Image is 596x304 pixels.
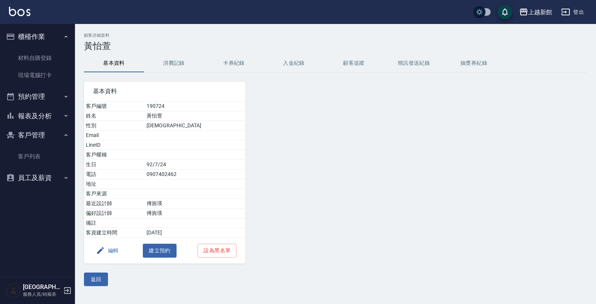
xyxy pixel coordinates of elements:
td: 備註 [84,218,145,228]
a: 客戶列表 [3,148,72,165]
td: 姓名 [84,111,145,121]
p: 服務人員/純報表 [23,291,61,298]
button: 報表及分析 [3,106,72,126]
td: [DEMOGRAPHIC_DATA] [145,121,246,131]
td: 電話 [84,170,145,179]
td: 客戶暱稱 [84,150,145,160]
button: 入金紀錄 [264,54,324,72]
button: 返回 [84,273,108,286]
td: LineID [84,140,145,150]
button: 基本資料 [84,54,144,72]
td: 生日 [84,160,145,170]
td: 190724 [145,101,246,111]
td: 客戶編號 [84,101,145,111]
button: 設為黑名單 [198,244,237,258]
button: 消費記錄 [144,54,204,72]
button: 卡券紀錄 [204,54,264,72]
button: 建立預約 [143,244,177,258]
td: 性別 [84,121,145,131]
td: 傅旌瑛 [145,209,246,218]
td: 黃怡萱 [145,111,246,121]
a: 材料自購登錄 [3,49,72,67]
button: 抽獎券紀錄 [444,54,504,72]
button: 登出 [558,5,587,19]
td: 地址 [84,179,145,189]
h5: [GEOGRAPHIC_DATA] [23,283,61,291]
div: 上越新館 [528,7,552,17]
td: 傅旌瑛 [145,199,246,209]
button: 預約管理 [3,87,72,106]
button: 客戶管理 [3,125,72,145]
button: 櫃檯作業 [3,27,72,46]
td: [DATE] [145,228,246,238]
img: Person [6,283,21,298]
button: 編輯 [93,244,122,258]
button: 簡訊發送紀錄 [384,54,444,72]
td: 0907402462 [145,170,246,179]
button: 員工及薪資 [3,168,72,188]
button: save [497,4,512,19]
img: Logo [9,7,30,16]
td: 最近設計師 [84,199,145,209]
span: 基本資料 [93,88,237,95]
button: 顧客追蹤 [324,54,384,72]
h3: 黃怡萱 [84,41,587,51]
td: Email [84,131,145,140]
td: 偏好設計師 [84,209,145,218]
h2: 顧客詳細資料 [84,33,587,38]
td: 客戶來源 [84,189,145,199]
a: 現場電腦打卡 [3,67,72,84]
button: 上越新館 [516,4,555,20]
td: 92/7/24 [145,160,246,170]
td: 客資建立時間 [84,228,145,238]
